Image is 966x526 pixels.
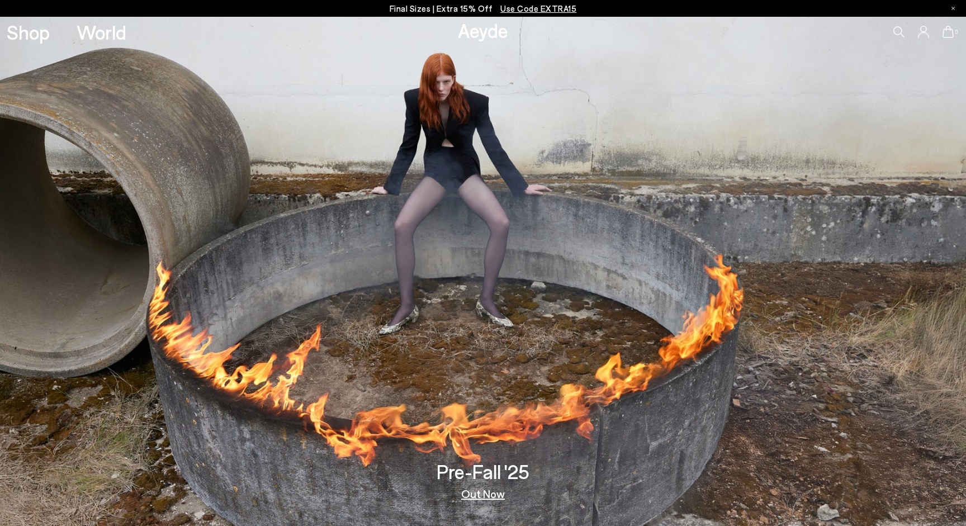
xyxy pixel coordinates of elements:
p: Final Sizes | Extra 15% Off [390,2,577,16]
h3: Pre-Fall '25 [437,462,529,481]
span: Navigate to /collections/ss25-final-sizes [500,3,576,13]
a: Shop [7,22,50,42]
span: 0 [954,29,959,35]
a: Out Now [461,488,505,499]
a: 0 [943,26,954,38]
a: Aeyde [458,18,508,42]
a: World [77,22,126,42]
